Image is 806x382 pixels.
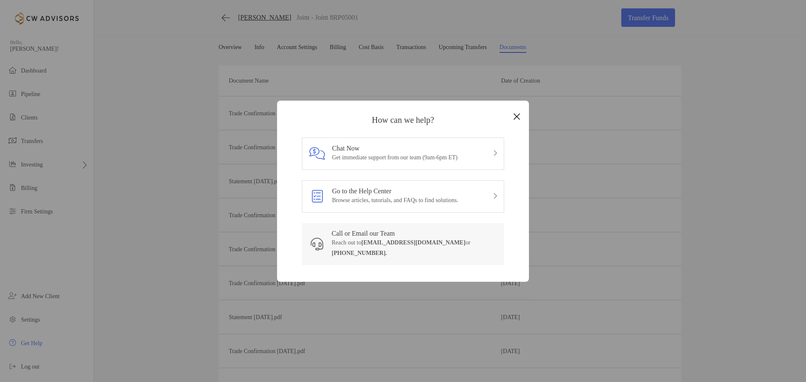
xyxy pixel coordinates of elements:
[332,152,458,163] p: Get immediate support from our team (9am-6pm ET)
[332,250,387,256] b: [PHONE_NUMBER].
[361,239,466,246] b: [EMAIL_ADDRESS][DOMAIN_NAME]
[510,111,523,123] button: Close modal
[332,230,497,237] h3: Call or Email our Team
[332,145,458,152] h3: Chat Now
[332,237,497,258] p: Reach out to or
[332,195,458,205] p: Browse articles, tutorials, and FAQs to find solutions.
[332,187,458,195] h3: Go to the Help Center
[277,101,529,282] div: modal
[332,187,458,205] a: Go to the Help CenterBrowse articles, tutorials, and FAQs to find solutions.
[302,115,504,125] h3: How can we help?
